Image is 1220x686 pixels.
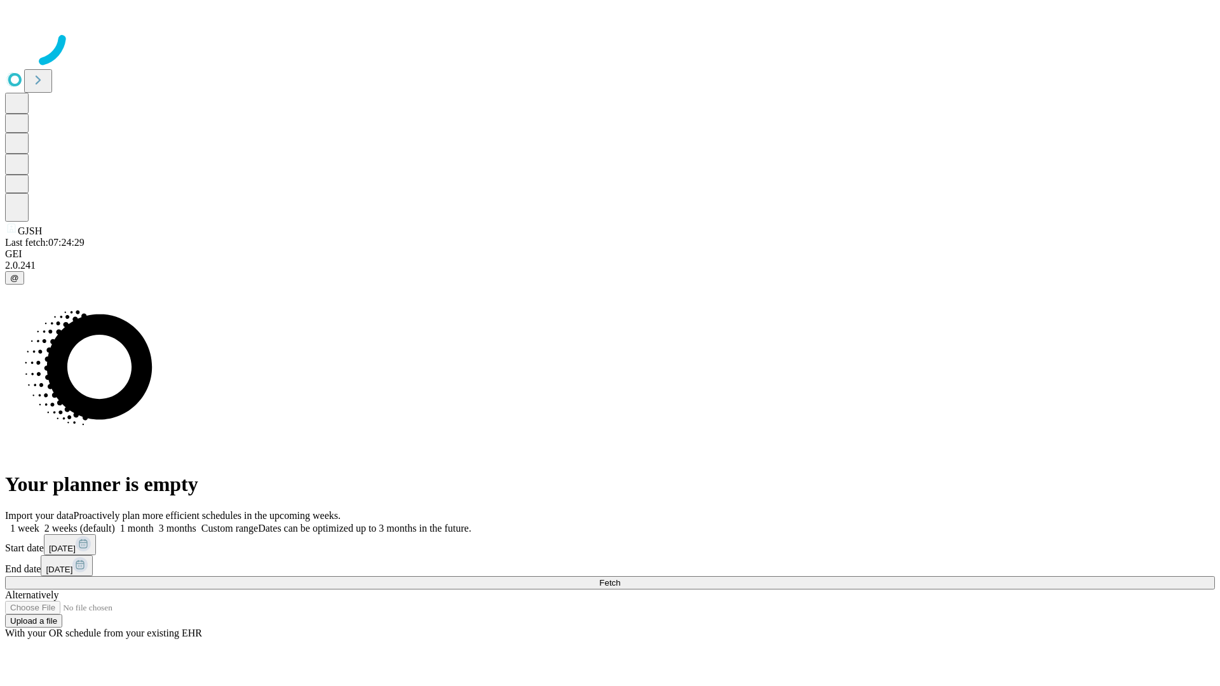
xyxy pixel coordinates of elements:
[5,576,1215,589] button: Fetch
[41,555,93,576] button: [DATE]
[5,271,24,285] button: @
[10,523,39,534] span: 1 week
[18,225,42,236] span: GJSH
[599,578,620,588] span: Fetch
[74,510,341,521] span: Proactively plan more efficient schedules in the upcoming weeks.
[5,534,1215,555] div: Start date
[5,614,62,628] button: Upload a file
[10,273,19,283] span: @
[5,510,74,521] span: Import your data
[159,523,196,534] span: 3 months
[5,628,202,638] span: With your OR schedule from your existing EHR
[5,473,1215,496] h1: Your planner is empty
[5,589,58,600] span: Alternatively
[5,237,85,248] span: Last fetch: 07:24:29
[5,260,1215,271] div: 2.0.241
[46,565,72,574] span: [DATE]
[5,248,1215,260] div: GEI
[258,523,471,534] span: Dates can be optimized up to 3 months in the future.
[44,534,96,555] button: [DATE]
[44,523,115,534] span: 2 weeks (default)
[49,544,76,553] span: [DATE]
[5,555,1215,576] div: End date
[201,523,258,534] span: Custom range
[120,523,154,534] span: 1 month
